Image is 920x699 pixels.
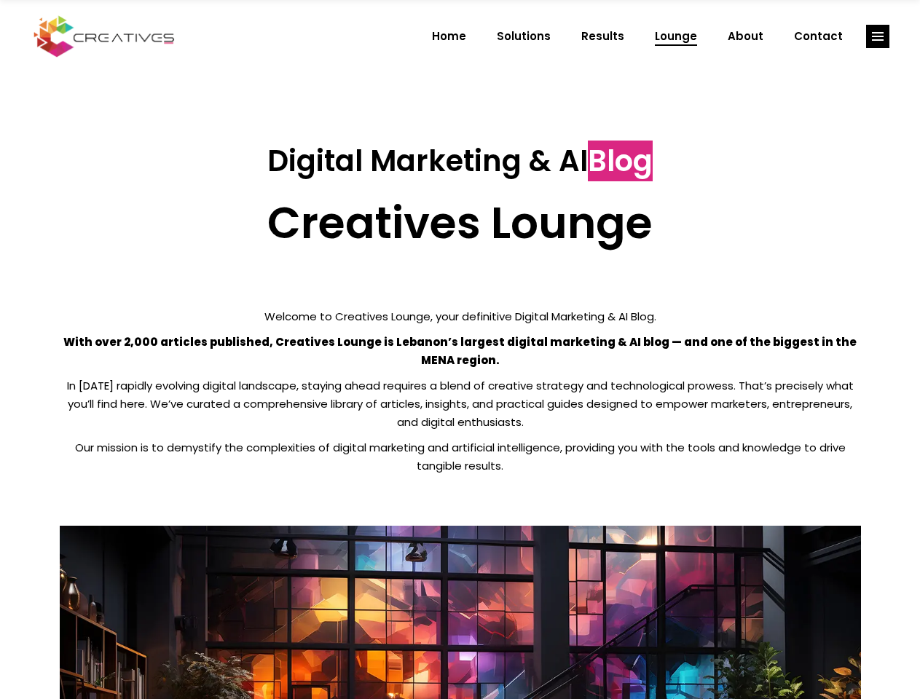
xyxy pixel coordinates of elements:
span: Home [432,17,466,55]
p: In [DATE] rapidly evolving digital landscape, staying ahead requires a blend of creative strategy... [60,376,861,431]
a: Lounge [640,17,712,55]
p: Welcome to Creatives Lounge, your definitive Digital Marketing & AI Blog. [60,307,861,325]
a: Results [566,17,640,55]
a: Solutions [481,17,566,55]
span: Blog [588,141,653,181]
span: Solutions [497,17,551,55]
a: About [712,17,779,55]
a: link [866,25,889,48]
h2: Creatives Lounge [60,197,861,249]
span: Results [581,17,624,55]
span: Lounge [655,17,697,55]
span: Contact [794,17,843,55]
img: Creatives [31,14,178,59]
p: Our mission is to demystify the complexities of digital marketing and artificial intelligence, pr... [60,438,861,475]
a: Home [417,17,481,55]
a: Contact [779,17,858,55]
span: About [728,17,763,55]
h3: Digital Marketing & AI [60,143,861,178]
strong: With over 2,000 articles published, Creatives Lounge is Lebanon’s largest digital marketing & AI ... [63,334,857,368]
